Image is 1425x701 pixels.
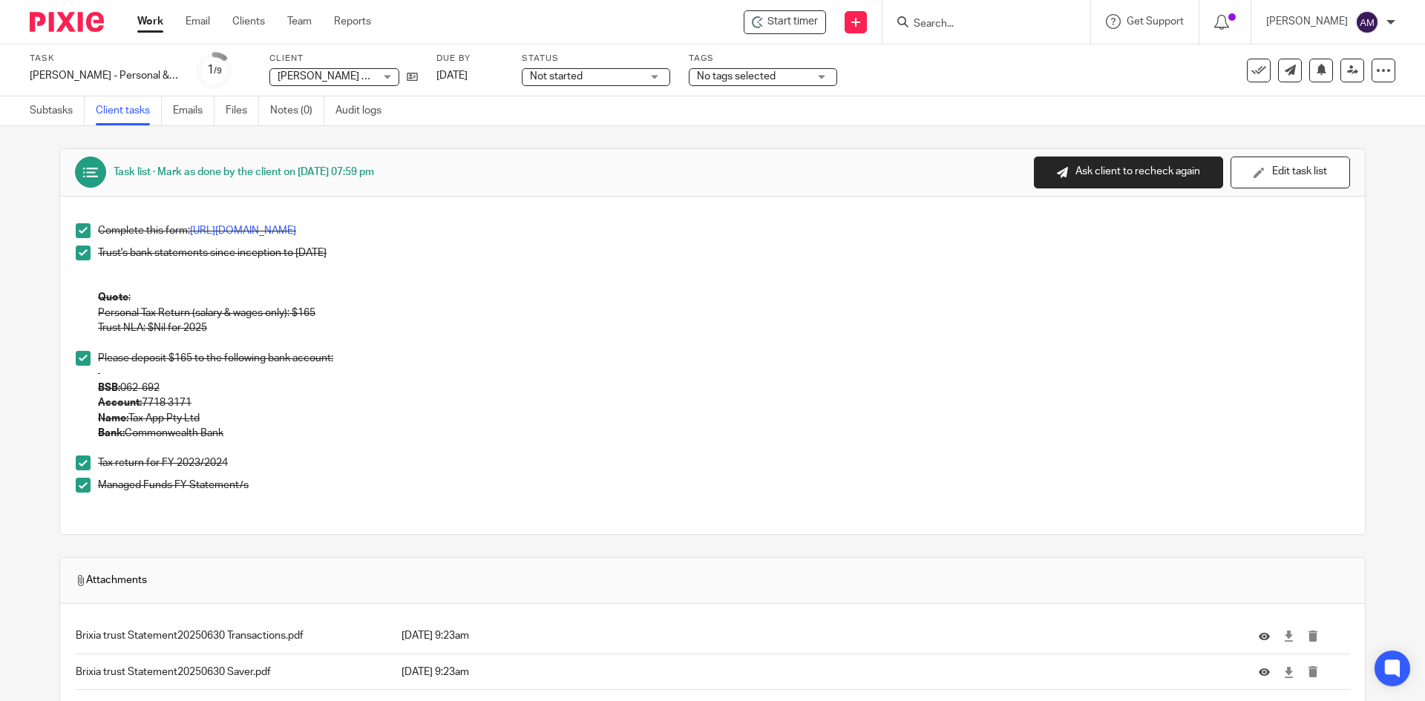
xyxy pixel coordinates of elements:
[190,226,296,236] a: [URL][DOMAIN_NAME]
[98,428,125,438] strong: Bank:
[98,246,1349,306] p: Trust's bank statements since inception to [DATE] :
[98,478,1349,493] p: Managed Funds FY Statement/s
[30,68,178,83] div: Mattia Bianchetti - Personal &amp; Trust NLA tax return FY2024-2025
[98,398,142,408] strong: Account:
[1283,628,1294,643] a: Download
[207,62,222,79] div: 1
[98,292,128,303] strong: Quote
[522,53,670,65] label: Status
[98,381,1349,395] p: 062-692
[214,67,222,75] small: /9
[270,96,324,125] a: Notes (0)
[402,665,1236,679] p: [DATE] 9:23am
[912,18,1046,31] input: Search
[98,395,1349,410] p: 7718 3171
[697,71,776,82] span: No tags selected
[98,306,1349,351] p: Personal Tax Return (salary & wages only): $165 Trust NLA: $Nil for 2025
[98,426,1349,441] p: Commonwealth Bank
[226,96,259,125] a: Files
[76,628,393,643] p: Brixia trust Statement20250630 Transactions.pdf
[186,14,210,29] a: Email
[98,411,1349,426] p: Tax App Pty Ltd
[30,53,178,65] label: Task
[1355,10,1379,34] img: svg%3E
[287,14,312,29] a: Team
[76,665,393,679] p: Brixia trust Statement20250630 Saver.pdf
[402,628,1236,643] p: [DATE] 9:23am
[137,14,163,29] a: Work
[98,455,1349,470] p: Tax return for FY 2023/2024
[75,573,147,588] span: Attachments
[232,14,265,29] a: Clients
[530,71,583,82] span: Not started
[334,14,371,29] a: Reports
[30,12,104,32] img: Pixie
[1231,157,1350,188] button: Edit task list
[98,383,120,393] strong: BSB:
[744,10,826,34] div: MATTIA FETTOLINI BIANCHETTI - Mattia Bianchetti - Personal & Trust NLA tax return FY2024-2025
[1034,157,1223,188] button: Ask client to recheck again
[1266,14,1348,29] p: [PERSON_NAME]
[30,68,178,83] div: [PERSON_NAME] - Personal & Trust NLA tax return FY2024-2025
[436,53,503,65] label: Due by
[98,351,1349,366] p: Please deposit $165 to the following bank account:
[269,53,418,65] label: Client
[1283,665,1294,679] a: Download
[114,165,374,180] div: Task list · Mark as done by the client on [DATE] 07:59 pm
[436,70,468,81] span: [DATE]
[98,413,128,424] strong: Name:
[1127,16,1184,27] span: Get Support
[98,223,1349,238] p: Complete this form:
[278,71,494,82] span: [PERSON_NAME] FETTOLINI [PERSON_NAME]
[767,14,818,30] span: Start timer
[96,96,162,125] a: Client tasks
[30,96,85,125] a: Subtasks
[173,96,214,125] a: Emails
[335,96,393,125] a: Audit logs
[689,53,837,65] label: Tags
